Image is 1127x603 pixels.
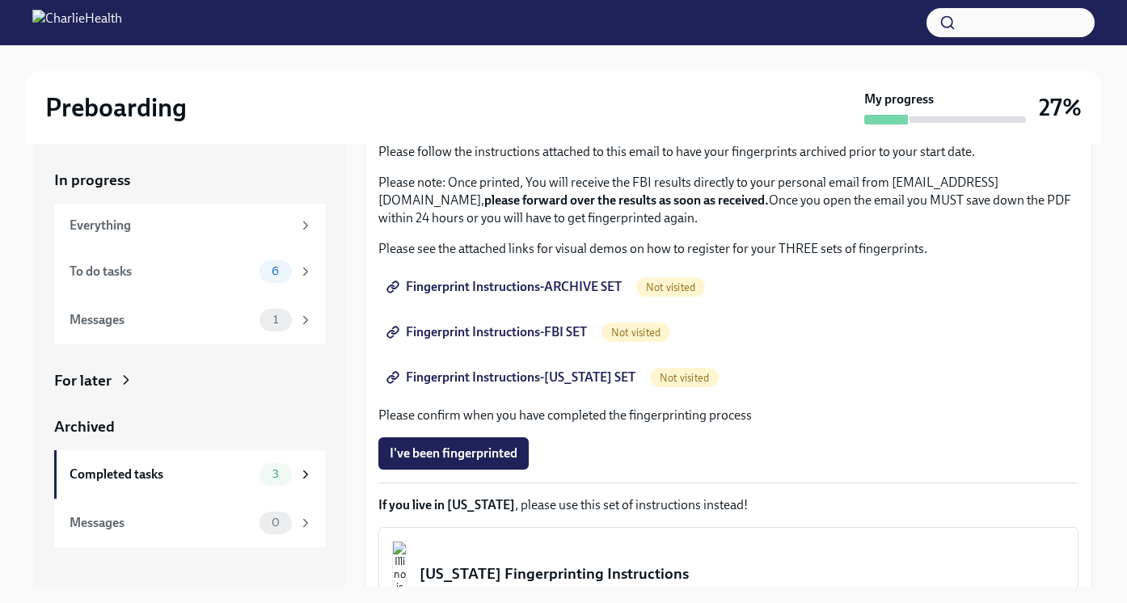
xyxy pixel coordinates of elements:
span: Fingerprint Instructions-FBI SET [390,324,587,340]
p: Please see the attached links for visual demos on how to register for your THREE sets of fingerpr... [378,240,1078,258]
strong: please forward over the results as soon as received. [484,192,769,208]
span: 1 [264,314,288,326]
a: Fingerprint Instructions-ARCHIVE SET [378,271,633,303]
a: To do tasks6 [54,247,326,296]
strong: If you live in [US_STATE] [378,497,515,512]
h3: 27% [1039,93,1082,122]
span: Not visited [601,327,670,339]
span: Fingerprint Instructions-[US_STATE] SET [390,369,635,386]
span: Not visited [636,281,705,293]
p: Please note: Once printed, You will receive the FBI results directly to your personal email from ... [378,174,1078,227]
span: Not visited [650,372,719,384]
a: Fingerprint Instructions-FBI SET [378,316,598,348]
span: 0 [262,517,289,529]
span: I've been fingerprinted [390,445,517,462]
span: Fingerprint Instructions-ARCHIVE SET [390,279,622,295]
div: Messages [70,514,253,532]
a: Everything [54,204,326,247]
button: I've been fingerprinted [378,437,529,470]
div: To do tasks [70,263,253,280]
a: For later [54,370,326,391]
div: Messages [70,311,253,329]
span: 6 [262,265,289,277]
img: CharlieHealth [32,10,122,36]
h2: Preboarding [45,91,187,124]
div: For later [54,370,112,391]
a: Messages0 [54,499,326,547]
a: In progress [54,170,326,191]
a: Completed tasks3 [54,450,326,499]
p: Please follow the instructions attached to this email to have your fingerprints archived prior to... [378,143,1078,161]
div: Completed tasks [70,466,253,483]
p: , please use this set of instructions instead! [378,496,1078,514]
p: Please confirm when you have completed the fingerprinting process [378,407,1078,424]
a: Fingerprint Instructions-[US_STATE] SET [378,361,647,394]
span: 3 [263,468,289,480]
strong: My progress [864,91,934,108]
div: [US_STATE] Fingerprinting Instructions [420,563,1065,584]
div: Everything [70,217,292,234]
a: Messages1 [54,296,326,344]
div: PDF Document • 8 pages [420,584,1065,600]
a: Archived [54,416,326,437]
